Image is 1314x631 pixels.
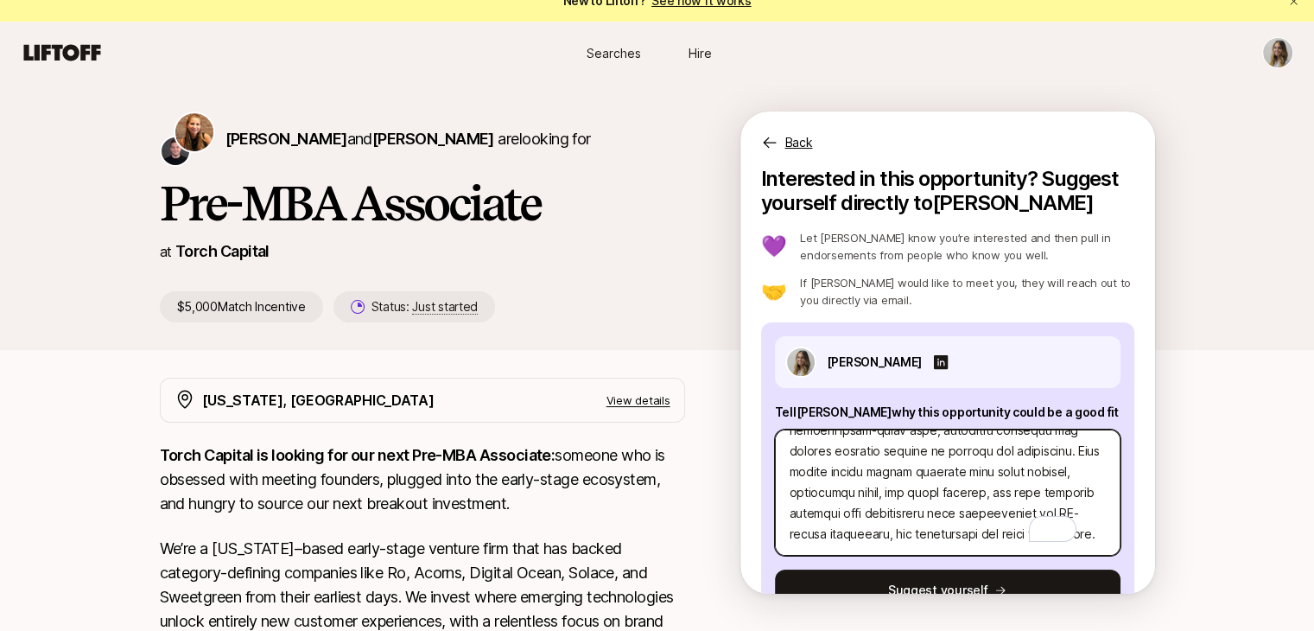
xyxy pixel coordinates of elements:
[175,113,213,151] img: Katie Reiner
[225,130,347,148] span: [PERSON_NAME]
[1263,38,1292,67] img: Yashita Chaudhary
[160,446,555,464] strong: Torch Capital is looking for our next Pre-MBA Associate:
[175,242,270,260] a: Torch Capital
[371,296,478,317] p: Status:
[761,281,787,302] p: 🤝
[606,392,670,409] p: View details
[346,130,493,148] span: and
[800,229,1133,264] p: Let [PERSON_NAME] know you’re interested and then pull in endorsements from people who know you w...
[160,291,323,322] p: $5,000 Match Incentive
[657,37,744,69] a: Hire
[571,37,657,69] a: Searches
[689,44,712,62] span: Hire
[160,443,685,516] p: someone who is obsessed with meeting founders, plugged into the early-stage ecosystem, and hungry...
[827,352,922,373] p: [PERSON_NAME]
[1262,37,1293,68] button: Yashita Chaudhary
[160,177,685,229] h1: Pre-MBA Associate
[800,274,1133,309] p: If [PERSON_NAME] would like to meet you, they will reach out to you directly via email.
[775,570,1120,611] button: Suggest yourself
[775,402,1120,423] p: Tell [PERSON_NAME] why this opportunity could be a good fit
[787,348,815,376] img: ACg8ocIQXE9Wq52sG-Wwz_IU6kJA3Z5qry87o10ZNY5cFLpW7rO56OjcRQ=s160-c
[162,137,189,165] img: Christopher Harper
[372,130,494,148] span: [PERSON_NAME]
[775,430,1120,556] textarea: To enrich screen reader interactions, please activate Accessibility in Grammarly extension settings
[202,389,435,411] p: [US_STATE], [GEOGRAPHIC_DATA]
[761,167,1134,215] p: Interested in this opportunity? Suggest yourself directly to [PERSON_NAME]
[412,299,478,315] span: Just started
[785,132,813,153] p: Back
[160,240,172,263] p: at
[225,127,591,151] p: are looking for
[761,236,787,257] p: 💜
[587,44,641,62] span: Searches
